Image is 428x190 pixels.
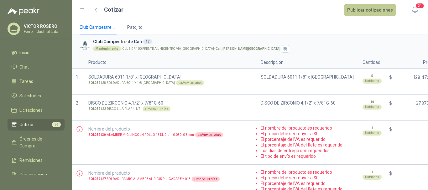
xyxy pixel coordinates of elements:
a: Tareas [8,75,65,87]
div: Crédito 30 días [195,132,223,137]
li: El porcentaje de IVA es requerido [261,137,355,142]
li: El nombre del producto es requerido [261,170,355,175]
span: 21 [415,3,424,9]
li: El porcentaje de IVA del flete es requerido [261,142,355,147]
a: Solicitudes [8,90,65,102]
div: Crédito 30 días [176,80,204,85]
div: Mantenimiento [93,46,121,51]
span: Patojito [127,24,143,31]
span: Tareas [19,78,33,85]
span: 5 [371,74,373,79]
p: CLL 5 CR 100 FRENTE A UNICENTRO VIA [GEOGRAPHIC_DATA] - [122,47,280,50]
div: Crédito 30 días [192,177,220,182]
button: 21 [409,4,420,16]
span: 2 [76,100,78,105]
div: DISCO DE ZIRCONIO 4.1/2" x 7/8" G-60 [257,95,359,121]
span: Remisiones [19,157,43,164]
p: - SOLDADURA MIG ALAMBRE AL 0.035 PULGADAS Er4043 [88,177,191,182]
span: Inicio [19,49,29,56]
span: Solicitudes [19,92,41,99]
p: - DISCO LIJA FLAP 4 1/2" [88,106,141,111]
span: Chat [19,64,29,70]
a: Licitaciones [8,104,65,116]
span: Cotizar [19,121,34,128]
a: Remisiones [8,154,65,166]
span: Órdenes de Compra [19,136,59,149]
li: El porcentaje de IVA es requerido [261,181,355,186]
img: Logo peakr [8,8,39,15]
p: Cantidad [359,56,384,69]
a: Inicio [8,47,65,59]
div: SOLDADURA 6011 1/8" x [GEOGRAPHIC_DATA] [257,69,359,95]
div: Unidades [363,131,382,136]
li: El nombre del producto es requerido [261,126,355,131]
p: Nombre del producto [88,126,253,132]
span: 1 [76,74,78,80]
p: Descripción [257,56,359,69]
li: El precio debe ser mayor a $0 [261,175,355,180]
strong: SOL057128 [88,81,106,85]
p: DISCO DE ZIRCONIO 4.1/2" x 7/8" G-60 [88,100,253,106]
li: Los días de entrega son requeridos [261,148,355,153]
span: 1 [371,170,373,175]
img: Company Logo [80,40,91,51]
p: - SOLDADURA 6011 X 1/8 [GEOGRAPHIC_DATA] [88,80,175,85]
p: Producto [85,56,257,69]
span: $ [389,100,392,107]
span: $ [389,74,392,81]
strong: Cali , [PERSON_NAME][GEOGRAPHIC_DATA] [216,47,280,50]
a: Cotizar50 [8,119,65,131]
div: Crédito 30 días [143,106,170,111]
span: 10 [370,100,374,105]
h2: Cotizar [104,5,123,14]
p: SOLDADURA 6011 1/8" x [GEOGRAPHIC_DATA] [88,74,253,80]
a: Órdenes de Compra [8,133,65,152]
span: Configuración [19,171,47,178]
strong: SOL057130 [88,133,106,136]
div: Unidades [363,105,382,110]
span: $ [389,170,392,177]
div: 17 [143,39,152,44]
strong: SOL057127 [88,177,106,181]
span: 1 [371,126,373,131]
p: Ferro Industrial Ltda [24,30,63,33]
a: Configuración [8,169,65,181]
span: 50 [52,122,61,127]
p: Nombre del producto [88,170,253,177]
li: El tipo de envío es requerido [261,154,355,159]
span: Licitaciones [19,107,43,114]
button: Publicar cotizaciones [344,4,396,16]
li: El precio debe ser mayor a $0 [261,131,355,136]
a: Chat [8,61,65,73]
strong: SOL057122 [88,107,106,110]
span: Club Campestre de Cali [80,24,117,31]
p: - ALAMBRE MIG LINCOLN ROLLO 15 KL Diam 0.030" 0.8 mm [88,132,194,137]
div: Unidades [363,79,382,84]
h3: Club Campestre de Cali [93,38,418,45]
span: $ [389,126,392,133]
div: Unidades [363,175,382,180]
p: VICTOR ROSERO [24,24,63,28]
